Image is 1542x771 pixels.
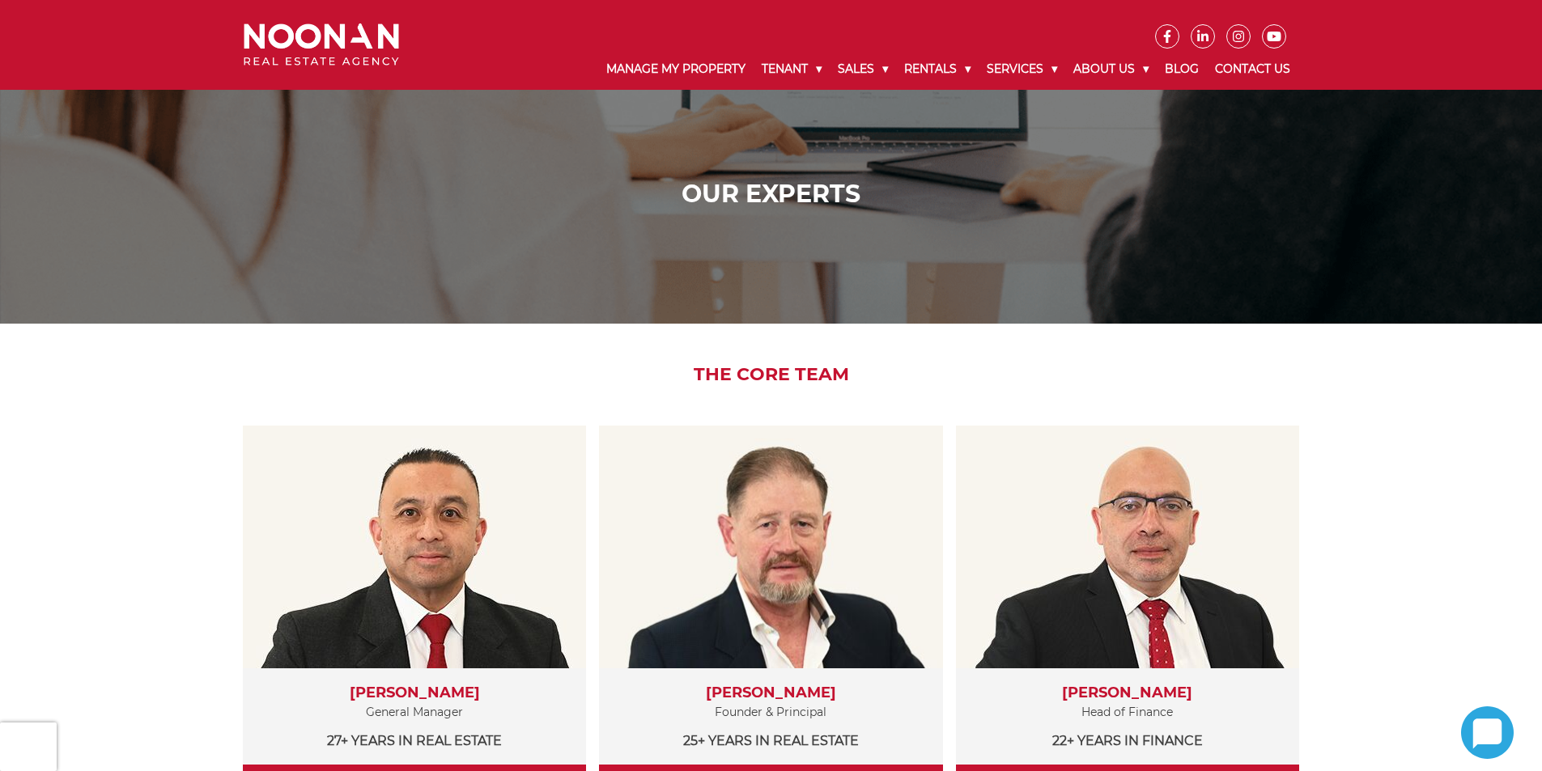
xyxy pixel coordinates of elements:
a: Services [979,49,1065,90]
a: Blog [1157,49,1207,90]
h3: [PERSON_NAME] [972,684,1283,702]
a: Tenant [754,49,830,90]
h2: The Core Team [232,364,1310,385]
p: 27+ years in Real Estate [259,731,570,751]
a: Contact Us [1207,49,1298,90]
p: 25+ years in Real Estate [615,731,926,751]
h3: [PERSON_NAME] [259,684,570,702]
a: Rentals [896,49,979,90]
p: Head of Finance [972,702,1283,722]
p: General Manager [259,702,570,722]
h3: [PERSON_NAME] [615,684,926,702]
a: About Us [1065,49,1157,90]
p: Founder & Principal [615,702,926,722]
h1: Our Experts [248,180,1294,209]
p: 22+ years in Finance [972,731,1283,751]
a: Manage My Property [598,49,754,90]
img: Noonan Real Estate Agency [244,23,399,66]
a: Sales [830,49,896,90]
